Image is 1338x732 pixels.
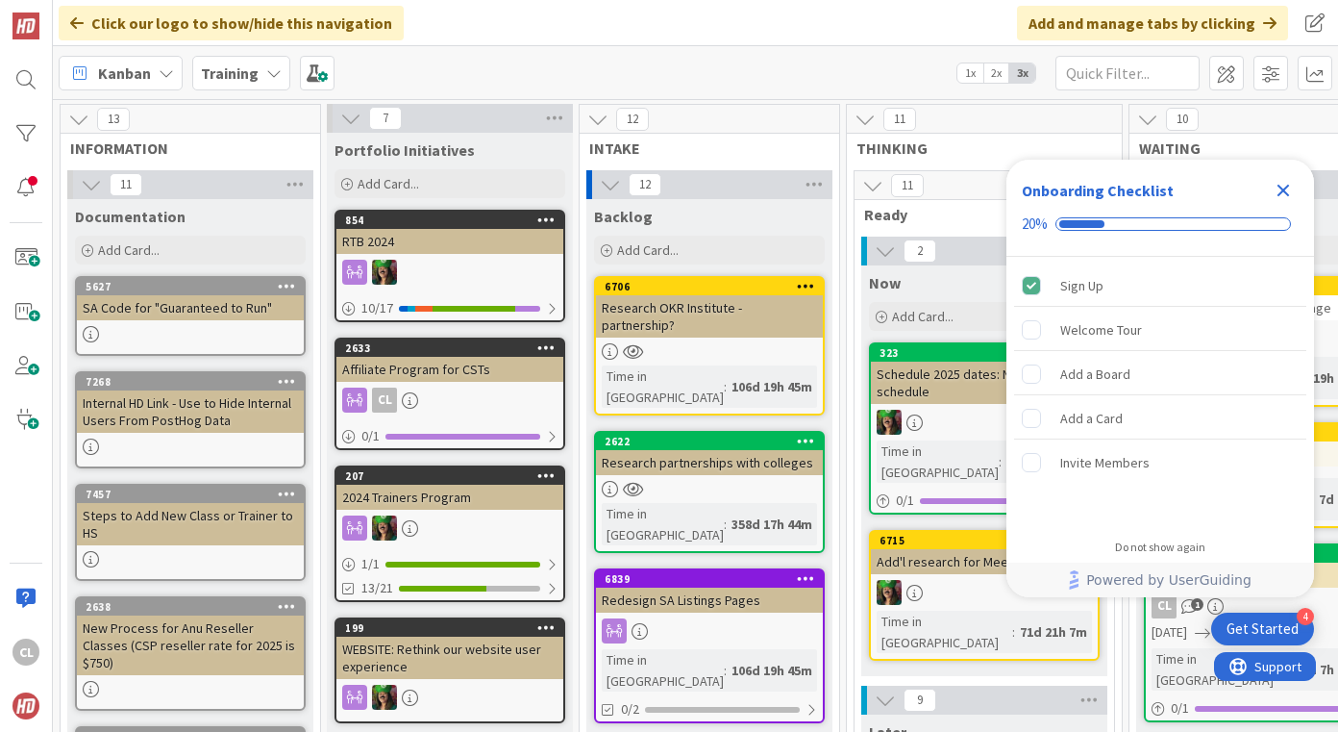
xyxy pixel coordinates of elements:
[77,598,304,675] div: 2638New Process for Anu Reseller Classes (CSP reseller rate for 2025 is $750)
[596,450,823,475] div: Research partnerships with colleges
[869,273,901,292] span: Now
[602,503,724,545] div: Time in [GEOGRAPHIC_DATA]
[336,485,563,510] div: 2024 Trainers Program
[1015,621,1092,643] div: 71d 21h 7m
[1060,363,1130,386] div: Add a Board
[629,173,661,196] span: 12
[904,240,936,263] span: 2
[871,362,1098,404] div: Schedule 2025 dates: Need to schedule
[77,278,304,295] div: 5627
[596,278,823,338] div: 6706Research OKR Institute - partnership?
[1060,274,1103,297] div: Sign Up
[877,580,902,605] img: SL
[616,108,649,131] span: 12
[1022,215,1299,233] div: Checklist progress: 20%
[77,295,304,320] div: SA Code for "Guaranteed to Run"
[372,388,397,413] div: CL
[77,486,304,503] div: 7457
[336,619,563,679] div: 199WEBSITE: Rethink our website user experience
[336,340,563,382] div: 2633Affiliate Program for CSTs
[1171,698,1189,719] span: 0 / 1
[77,503,304,545] div: Steps to Add New Class or Trainer to HS
[602,649,724,692] div: Time in [GEOGRAPHIC_DATA]
[1016,563,1304,597] a: Powered by UserGuiding
[336,467,563,510] div: 2072024 Trainers Program
[86,280,304,293] div: 5627
[361,554,380,574] span: 1 / 1
[1166,108,1199,131] span: 10
[77,486,304,545] div: 7457Steps to Add New Class or Trainer to HS
[336,212,563,254] div: 854RTB 2024
[871,532,1098,574] div: 6715Add'l research for Meetups
[336,340,563,357] div: 2633
[336,424,563,448] div: 0/1
[336,516,563,541] div: SL
[1014,397,1306,440] div: Add a Card is incomplete.
[727,660,817,681] div: 106d 19h 45m
[877,441,999,483] div: Time in [GEOGRAPHIC_DATA]
[336,552,563,576] div: 1/1
[40,3,87,26] span: Support
[98,62,151,85] span: Kanban
[1006,160,1314,597] div: Checklist Container
[596,570,823,613] div: 6839Redesign SA Listings Pages
[727,376,817,397] div: 106d 19h 45m
[1014,353,1306,395] div: Add a Board is incomplete.
[596,433,823,450] div: 2622
[1009,63,1035,83] span: 3x
[904,689,936,712] span: 9
[880,346,1098,360] div: 323
[864,205,1090,224] span: Ready
[1022,215,1048,233] div: 20%
[345,214,563,227] div: 854
[1152,593,1177,618] div: CL
[617,241,679,259] span: Add Card...
[77,373,304,391] div: 7268
[361,578,393,598] span: 13/21
[1152,648,1280,691] div: Time in [GEOGRAPHIC_DATA]
[727,514,817,535] div: 358d 17h 44m
[1211,613,1314,645] div: Open Get Started checklist, remaining modules: 4
[1017,6,1288,40] div: Add and manage tabs by clicking
[594,207,653,226] span: Backlog
[110,173,142,196] span: 11
[1060,407,1123,430] div: Add a Card
[1152,622,1187,643] span: [DATE]
[361,298,393,318] span: 10 / 17
[1226,619,1299,639] div: Get Started
[345,341,563,355] div: 2633
[12,639,39,666] div: CL
[336,296,563,320] div: 10/17
[596,570,823,588] div: 6839
[1086,568,1251,592] span: Powered by UserGuiding
[1060,451,1150,474] div: Invite Members
[724,660,727,681] span: :
[724,514,727,535] span: :
[602,366,724,408] div: Time in [GEOGRAPHIC_DATA]
[1012,621,1015,643] span: :
[877,410,902,435] img: SL
[77,278,304,320] div: 5627SA Code for "Guaranteed to Run"
[336,388,563,413] div: CL
[891,174,924,197] span: 11
[856,139,1098,158] span: THINKING
[877,611,1012,653] div: Time in [GEOGRAPHIC_DATA]
[97,108,130,131] span: 13
[345,621,563,635] div: 199
[999,451,1002,472] span: :
[1014,442,1306,484] div: Invite Members is incomplete.
[369,107,402,130] span: 7
[361,426,380,446] span: 0 / 1
[86,375,304,389] div: 7268
[336,685,563,710] div: SL
[596,278,823,295] div: 6706
[12,13,39,39] img: Visit kanbanzone.com
[871,549,1098,574] div: Add'l research for Meetups
[1014,265,1306,307] div: Sign Up is complete.
[957,63,983,83] span: 1x
[1006,563,1314,597] div: Footer
[605,572,823,586] div: 6839
[336,260,563,285] div: SL
[871,580,1098,605] div: SL
[892,308,954,325] span: Add Card...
